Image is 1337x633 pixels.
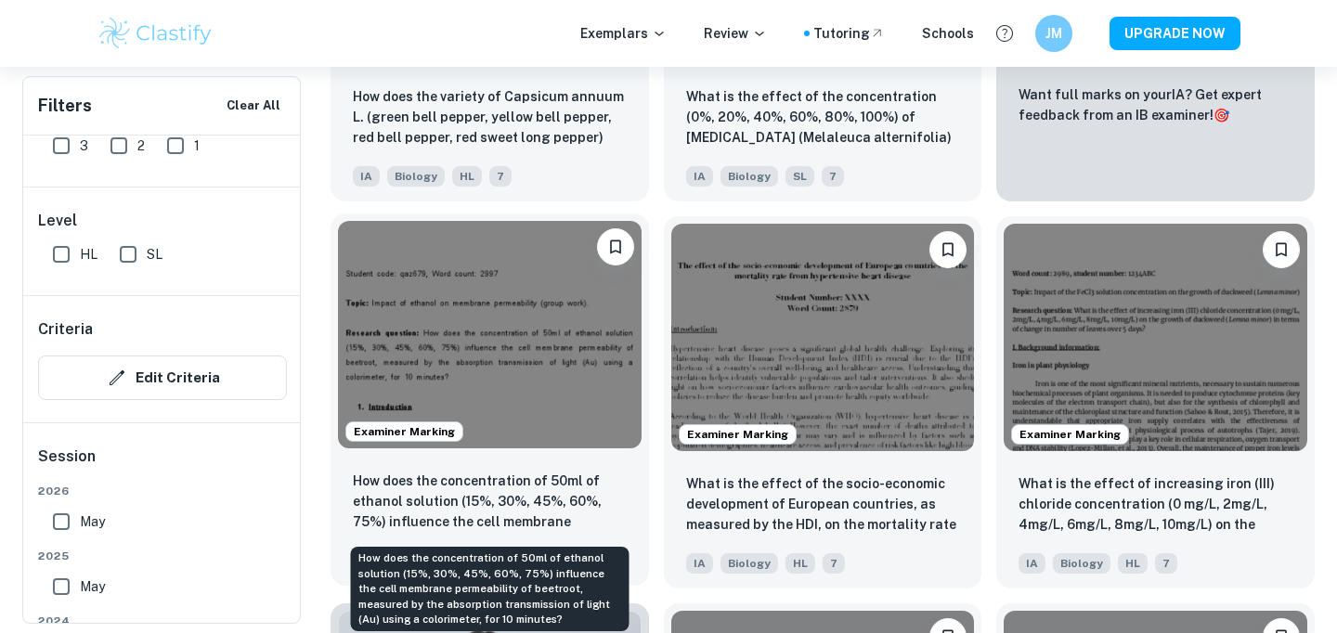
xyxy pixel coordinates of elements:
span: IA [353,166,380,187]
p: Review [704,23,767,44]
p: What is the effect of increasing iron (III) chloride concentration (0 mg/L, 2mg/L, 4mg/L, 6mg/L, ... [1019,473,1292,536]
span: Biology [720,166,778,187]
span: 2 [137,136,145,156]
a: Examiner MarkingBookmarkWhat is the effect of increasing iron (III) chloride concentration (0 mg/... [996,216,1315,588]
p: Want full marks on your IA ? Get expert feedback from an IB examiner! [1019,84,1292,125]
span: Biology [387,166,445,187]
span: HL [1118,553,1148,574]
span: Examiner Marking [1012,426,1128,443]
button: Bookmark [1263,231,1300,268]
img: Biology IA example thumbnail: How does the concentration of 50ml of et [338,221,642,448]
span: Examiner Marking [680,426,796,443]
img: Clastify logo [97,15,214,52]
p: Exemplars [580,23,667,44]
h6: Level [38,210,287,232]
button: Help and Feedback [989,18,1020,49]
span: IA [1019,553,1045,574]
span: IA [686,553,713,574]
img: Biology IA example thumbnail: What is the effect of the socio-economic [671,224,975,451]
p: What is the effect of the concentration (0%, 20%, 40%, 60%, 80%, 100%) of tea tree (Melaleuca alt... [686,86,960,149]
span: 7 [822,166,844,187]
span: Examiner Marking [346,423,462,440]
span: 1 [194,136,200,156]
span: 2025 [38,548,287,564]
span: HL [80,244,97,265]
a: Examiner MarkingBookmarkWhat is the effect of the socio-economic development of European countrie... [664,216,982,588]
div: How does the concentration of 50ml of ethanol solution (15%, 30%, 45%, 60%, 75%) influence the ce... [351,547,630,631]
span: Biology [720,553,778,574]
span: 2026 [38,483,287,499]
p: How does the concentration of 50ml of ethanol solution (15%, 30%, 45%, 60%, 75%) influence the ce... [353,471,627,534]
a: Tutoring [813,23,885,44]
span: SL [147,244,162,265]
h6: JM [1044,23,1065,44]
span: 7 [823,553,845,574]
p: How does the variety of Capsicum annuum L. (green bell pepper, yellow bell pepper, red bell peppe... [353,86,627,149]
h6: Session [38,446,287,483]
span: HL [785,553,815,574]
span: 3 [80,136,88,156]
h6: Filters [38,93,92,119]
span: SL [785,166,814,187]
span: 🎯 [1214,108,1229,123]
span: May [80,576,105,597]
span: HL [452,166,482,187]
button: UPGRADE NOW [1110,17,1240,50]
span: 7 [1155,553,1177,574]
span: 7 [489,166,512,187]
button: Bookmark [597,228,634,265]
p: What is the effect of the socio-economic development of European countries, as measured by the HD... [686,473,960,536]
button: Clear All [222,92,285,120]
span: May [80,511,105,532]
button: JM [1035,15,1072,52]
a: Examiner MarkingBookmarkHow does the concentration of 50ml of ethanol solution (15%, 30%, 45%, 60... [331,216,649,588]
button: Bookmark [929,231,967,268]
h6: Criteria [38,318,93,341]
span: Biology [1053,553,1110,574]
a: Schools [922,23,974,44]
span: IA [686,166,713,187]
button: Edit Criteria [38,355,287,400]
span: 2024 [38,613,287,629]
img: Biology IA example thumbnail: What is the effect of increasing iron (I [1004,224,1307,451]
